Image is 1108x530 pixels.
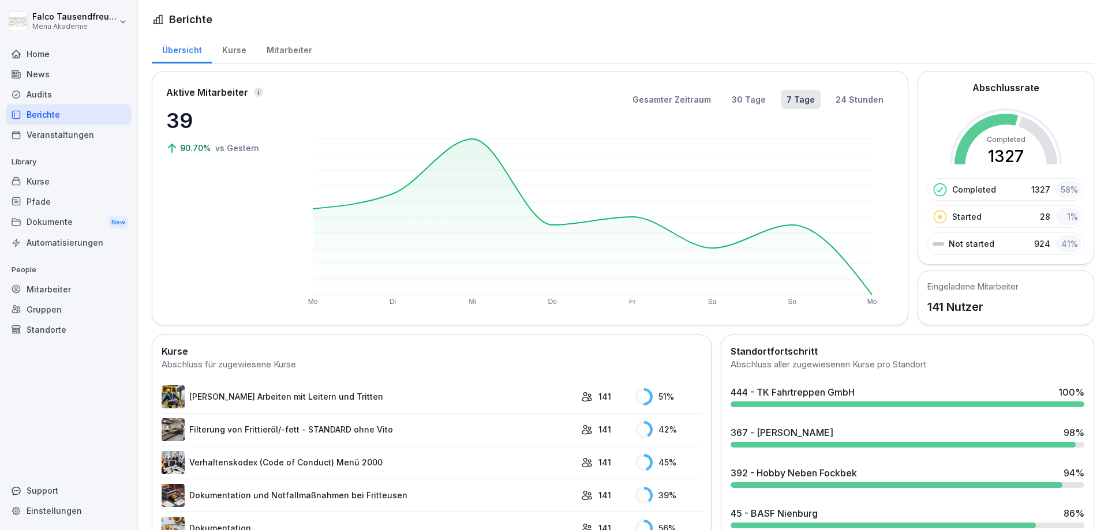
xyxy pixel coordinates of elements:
p: Library [6,153,132,171]
a: Veranstaltungen [6,125,132,145]
p: Completed [952,183,996,196]
a: Einstellungen [6,501,132,521]
a: Filterung von Frittieröl/-fett - STANDARD ohne Vito [162,418,575,441]
p: 141 Nutzer [927,298,1019,315]
button: Gesamter Zeitraum [627,90,717,109]
button: 30 Tage [726,90,772,109]
div: 41 % [1056,235,1081,252]
p: 28 [1040,211,1050,223]
text: So [788,298,796,306]
a: Audits [6,84,132,104]
button: 7 Tage [781,90,821,109]
p: 141 [598,390,611,403]
a: Verhaltenskodex (Code of Conduct) Menü 2000 [162,451,575,474]
a: DokumenteNew [6,212,132,233]
text: Mo [867,298,877,306]
a: Gruppen [6,299,132,319]
a: Kurse [6,171,132,191]
div: 98 % [1064,426,1084,439]
a: [PERSON_NAME] Arbeiten mit Leitern und Tritten [162,385,575,408]
a: News [6,64,132,84]
div: 45 - BASF Nienburg [731,506,818,520]
div: 94 % [1064,466,1084,480]
a: Berichte [6,104,132,125]
div: 1 % [1056,208,1081,225]
h2: Abschlussrate [972,81,1039,95]
a: 444 - TK Fahrtreppen GmbH100% [726,381,1089,412]
p: Menü Akademie [32,22,117,31]
img: lnrteyew03wyeg2dvomajll7.png [162,418,185,441]
div: Abschluss für zugewiesene Kurse [162,358,702,371]
div: 45 % [635,454,702,471]
div: 42 % [635,421,702,438]
p: Falco Tausendfreund [32,12,117,22]
a: Mitarbeiter [6,279,132,299]
p: 1327 [1031,183,1050,196]
h2: Kurse [162,344,702,358]
text: Mo [308,298,318,306]
div: 58 % [1056,181,1081,198]
p: Aktive Mitarbeiter [166,85,248,99]
img: t30obnioake0y3p0okzoia1o.png [162,484,185,507]
div: 86 % [1064,506,1084,520]
text: Sa [708,298,717,306]
div: 392 - Hobby Neben Fockbek [731,466,857,480]
a: Standorte [6,319,132,340]
p: 141 [598,423,611,435]
div: New [108,216,128,229]
img: hh3kvobgi93e94d22i1c6810.png [162,451,185,474]
div: Support [6,480,132,501]
a: Kurse [212,34,256,63]
text: Do [548,298,557,306]
a: Home [6,44,132,64]
p: 39 [166,105,282,136]
p: People [6,261,132,279]
div: 444 - TK Fahrtreppen GmbH [731,385,855,399]
a: Pfade [6,191,132,212]
a: 392 - Hobby Neben Fockbek94% [726,461,1089,493]
p: vs Gestern [215,142,259,154]
p: 90.70% [180,142,213,154]
a: Dokumentation und Notfallmaßnahmen bei Fritteusen [162,484,575,507]
div: 367 - [PERSON_NAME] [731,426,833,439]
img: v7bxruicv7vvt4ltkcopmkzf.png [162,385,185,408]
p: Not started [949,238,994,250]
h2: Standortfortschritt [731,344,1084,358]
div: 100 % [1058,385,1084,399]
text: Fr [629,298,635,306]
a: Übersicht [152,34,212,63]
div: 39 % [635,487,702,504]
p: Started [952,211,982,223]
p: 924 [1034,238,1050,250]
button: 24 Stunden [830,90,889,109]
div: 51 % [635,388,702,405]
h1: Berichte [169,12,212,27]
h5: Eingeladene Mitarbeiter [927,280,1019,292]
p: 141 [598,489,611,501]
a: Automatisierungen [6,232,132,253]
text: Di [390,298,396,306]
div: Abschluss aller zugewiesenen Kurse pro Standort [731,358,1084,371]
a: Mitarbeiter [256,34,322,63]
div: Dokumente [6,212,132,233]
p: 141 [598,456,611,468]
a: 367 - [PERSON_NAME]98% [726,421,1089,452]
text: Mi [469,298,477,306]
